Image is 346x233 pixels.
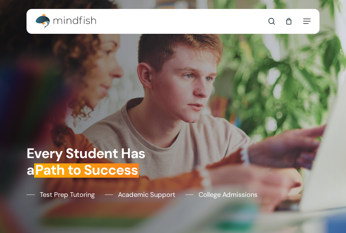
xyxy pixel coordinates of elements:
span: Academic Support [118,190,175,200]
a: Test Prep Tutoring [27,190,95,200]
h1: Every Student Has a [27,145,170,178]
a: College Admissions [185,190,258,200]
a: Navigation Menu [303,18,311,25]
header: Main Menu [27,9,319,34]
em: Path to Success [34,161,139,179]
span: Test Prep Tutoring [40,190,95,200]
a: Academic Support [105,190,175,200]
span: College Admissions [199,190,258,200]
